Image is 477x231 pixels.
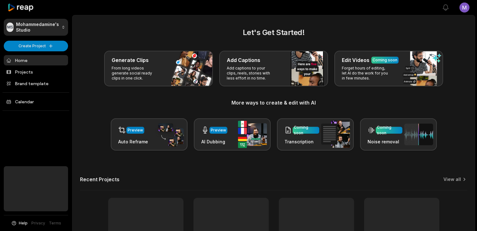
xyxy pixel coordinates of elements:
[404,124,433,145] img: noise_removal.png
[19,220,28,226] span: Help
[80,99,467,106] h3: More ways to create & edit with AI
[4,96,68,107] a: Calendar
[4,67,68,77] a: Projects
[284,138,319,145] h3: Transcription
[342,56,369,64] h3: Edit Videos
[118,138,148,145] h3: Auto Reframe
[368,138,402,145] h3: Noise removal
[211,127,226,133] div: Preview
[377,125,401,136] div: Coming soon
[4,78,68,89] a: Brand template
[31,220,45,226] a: Privacy
[112,56,149,64] h3: Generate Clips
[4,55,68,65] a: Home
[80,27,467,38] h2: Let's Get Started!
[112,66,160,81] p: From long videos generate social ready clips in one click.
[7,23,13,32] div: MS
[227,66,275,81] p: Add captions to your clips, reels, stories with less effort in no time.
[238,121,267,148] img: ai_dubbing.png
[294,125,318,136] div: Coming soon
[321,121,350,148] img: transcription.png
[201,138,227,145] h3: AI Dubbing
[227,56,260,64] h3: Add Captions
[155,122,184,147] img: auto_reframe.png
[80,176,119,182] h2: Recent Projects
[342,66,390,81] p: Forget hours of editing, let AI do the work for you in few minutes.
[128,127,143,133] div: Preview
[16,22,59,33] p: Mohammedamine's Studio
[373,57,397,63] div: Coming soon
[443,176,461,182] a: View all
[4,41,68,51] button: Create Project
[49,220,61,226] a: Terms
[11,220,28,226] button: Help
